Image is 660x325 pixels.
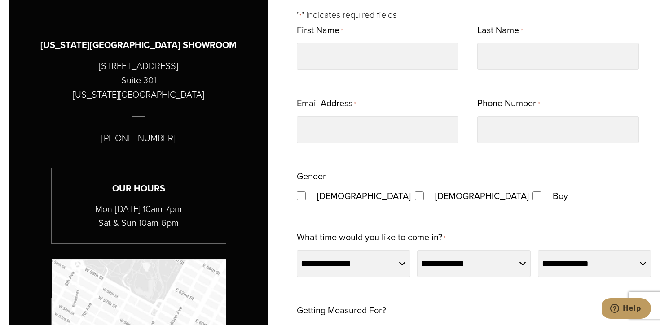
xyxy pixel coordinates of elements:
label: Last Name [477,22,522,39]
p: " " indicates required fields [297,8,651,22]
label: [DEMOGRAPHIC_DATA] [426,188,530,204]
p: [PHONE_NUMBER] [101,131,176,145]
label: What time would you like to come in? [297,229,445,247]
p: Mon-[DATE] 10am-7pm Sat & Sun 10am-6pm [52,202,226,230]
h3: [US_STATE][GEOGRAPHIC_DATA] SHOWROOM [40,38,237,52]
label: Phone Number [477,95,539,113]
h3: Our Hours [52,182,226,195]
label: First Name [297,22,343,39]
label: [DEMOGRAPHIC_DATA] [308,188,412,204]
label: Boy [544,188,577,204]
label: Email Address [297,95,356,113]
legend: Getting Measured For? [297,302,386,318]
p: [STREET_ADDRESS] Suite 301 [US_STATE][GEOGRAPHIC_DATA] [73,59,204,102]
legend: Gender [297,168,326,184]
iframe: Opens a widget where you can chat to one of our agents [602,298,651,321]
